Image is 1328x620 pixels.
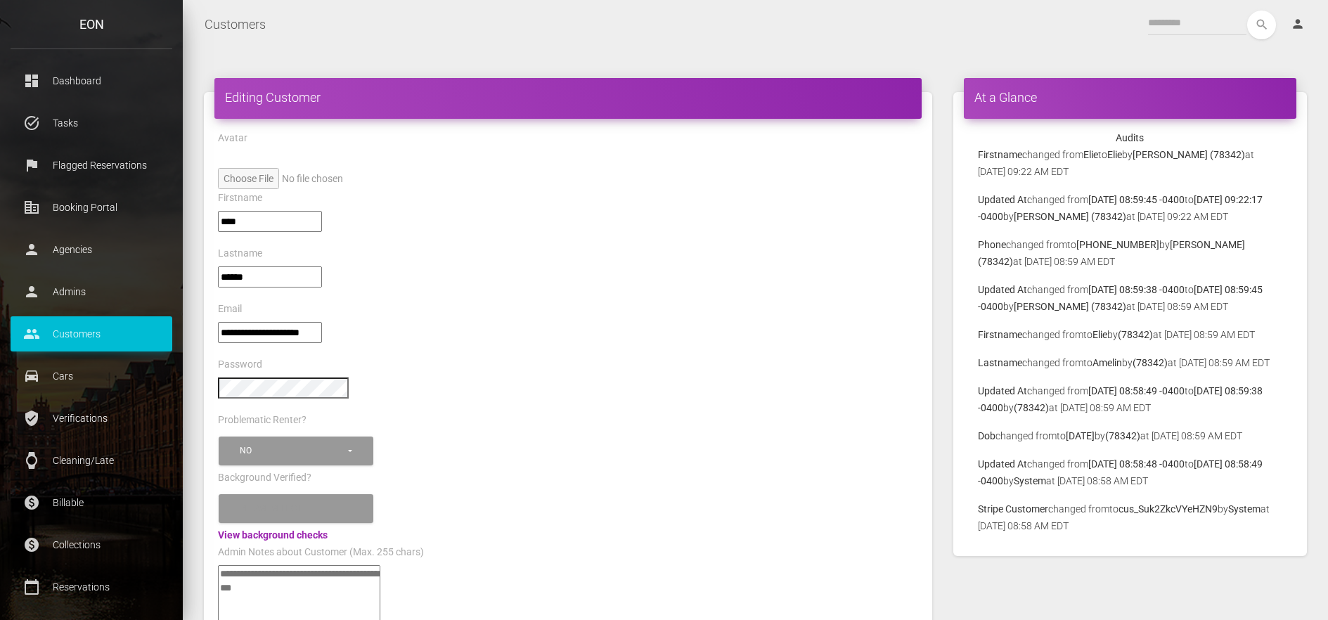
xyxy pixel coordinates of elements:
b: Stripe Customer [978,503,1048,515]
b: Phone [978,239,1006,250]
b: [DATE] [1066,430,1095,441]
p: Booking Portal [21,197,162,218]
b: Updated At [978,284,1027,295]
p: changed from to by at [DATE] 08:58 AM EDT [978,500,1282,534]
a: person Admins [11,274,172,309]
b: Amelin [1092,357,1122,368]
a: person Agencies [11,232,172,267]
label: Problematic Renter? [218,413,307,427]
p: Customers [21,323,162,344]
b: Dob [978,430,995,441]
a: corporate_fare Booking Portal [11,190,172,225]
b: Updated At [978,458,1027,470]
label: Email [218,302,242,316]
p: Reservations [21,576,162,598]
b: Elie [1083,149,1098,160]
b: Lastname [978,357,1022,368]
a: paid Collections [11,527,172,562]
a: verified_user Verifications [11,401,172,436]
button: search [1247,11,1276,39]
b: Updated At [978,194,1027,205]
label: Password [218,358,262,372]
p: Tasks [21,112,162,134]
a: person [1280,11,1317,39]
b: System [1014,475,1046,486]
a: Customers [205,7,266,42]
button: No [219,437,373,465]
p: Verifications [21,408,162,429]
b: Elie [1107,149,1122,160]
b: (78342) [1118,329,1153,340]
label: Lastname [218,247,262,261]
p: changed from to by at [DATE] 08:58 AM EDT [978,456,1282,489]
b: (78342) [1133,357,1168,368]
b: (78342) [1105,430,1140,441]
h4: Editing Customer [225,89,911,106]
p: Billable [21,492,162,513]
p: changed from to by at [DATE] 08:59 AM EDT [978,281,1282,315]
b: Updated At [978,385,1027,396]
div: No [240,445,346,457]
b: Firstname [978,149,1022,160]
p: changed from to by at [DATE] 09:22 AM EDT [978,146,1282,180]
b: cus_Suk2ZkcVYeHZN9 [1119,503,1218,515]
h4: At a Glance [974,89,1286,106]
p: changed from to by at [DATE] 08:59 AM EDT [978,382,1282,416]
p: changed from to by at [DATE] 08:59 AM EDT [978,236,1282,270]
b: (78342) [1014,402,1049,413]
p: Cleaning/Late [21,450,162,471]
a: people Customers [11,316,172,351]
p: Dashboard [21,70,162,91]
p: changed from to by at [DATE] 08:59 AM EDT [978,326,1282,343]
label: Avatar [218,131,247,146]
b: [DATE] 08:58:48 -0400 [1088,458,1185,470]
b: [PERSON_NAME] (78342) [1133,149,1245,160]
label: Admin Notes about Customer (Max. 255 chars) [218,545,424,560]
label: Background Verified? [218,471,311,485]
div: Please select [240,503,346,515]
p: Collections [21,534,162,555]
b: [DATE] 08:59:38 -0400 [1088,284,1185,295]
b: Elie [1092,329,1107,340]
a: paid Billable [11,485,172,520]
b: [DATE] 08:59:45 -0400 [1088,194,1185,205]
a: drive_eta Cars [11,359,172,394]
b: [PERSON_NAME] (78342) [1014,301,1126,312]
b: [DATE] 08:58:49 -0400 [1088,385,1185,396]
b: System [1228,503,1261,515]
p: Agencies [21,239,162,260]
p: changed from to by at [DATE] 08:59 AM EDT [978,354,1282,371]
strong: Audits [1116,132,1144,143]
button: Please select [219,494,373,523]
a: task_alt Tasks [11,105,172,141]
p: changed from to by at [DATE] 09:22 AM EDT [978,191,1282,225]
a: dashboard Dashboard [11,63,172,98]
b: [PHONE_NUMBER] [1076,239,1159,250]
b: Firstname [978,329,1022,340]
a: flag Flagged Reservations [11,148,172,183]
b: [PERSON_NAME] (78342) [1014,211,1126,222]
p: Cars [21,366,162,387]
a: watch Cleaning/Late [11,443,172,478]
label: Firstname [218,191,262,205]
a: View background checks [218,529,328,541]
i: person [1291,17,1305,31]
p: changed from to by at [DATE] 08:59 AM EDT [978,427,1282,444]
a: calendar_today Reservations [11,569,172,605]
p: Flagged Reservations [21,155,162,176]
p: Admins [21,281,162,302]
